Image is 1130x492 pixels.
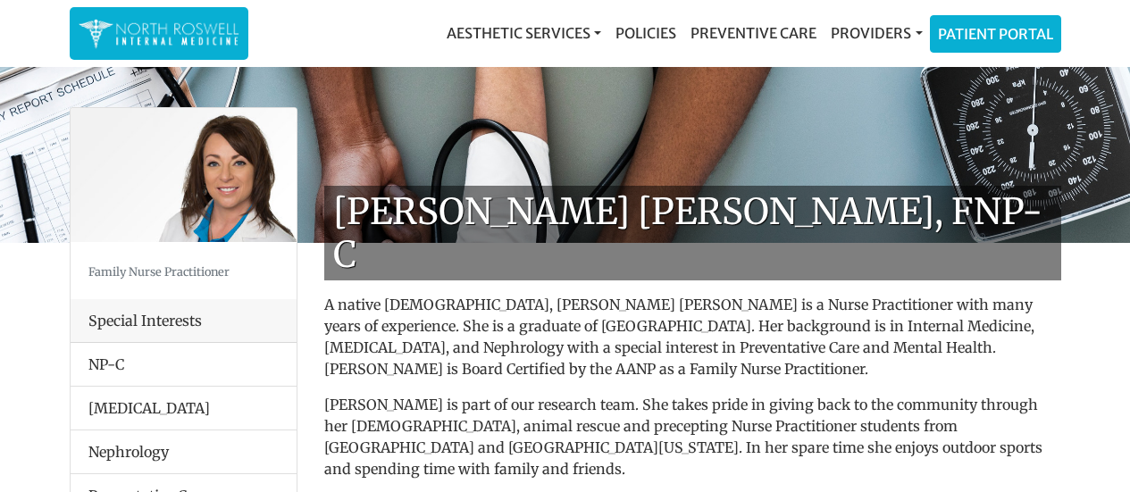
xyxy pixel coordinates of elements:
small: Family Nurse Practitioner [88,264,230,279]
a: Policies [608,15,683,51]
li: Nephrology [71,429,297,474]
img: North Roswell Internal Medicine [79,16,239,51]
a: Patient Portal [931,16,1060,52]
p: A native [DEMOGRAPHIC_DATA], [PERSON_NAME] [PERSON_NAME] is a Nurse Practitioner with many years ... [324,294,1061,379]
h1: [PERSON_NAME] [PERSON_NAME], FNP-C [324,186,1061,280]
img: Keela Weeks Leger, FNP-C [71,108,297,242]
a: Preventive Care [683,15,824,51]
li: [MEDICAL_DATA] [71,386,297,430]
div: Special Interests [71,299,297,343]
a: Providers [824,15,929,51]
a: Aesthetic Services [439,15,608,51]
li: NP-C [71,343,297,387]
p: [PERSON_NAME] is part of our research team. She takes pride in giving back to the community throu... [324,394,1061,479]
